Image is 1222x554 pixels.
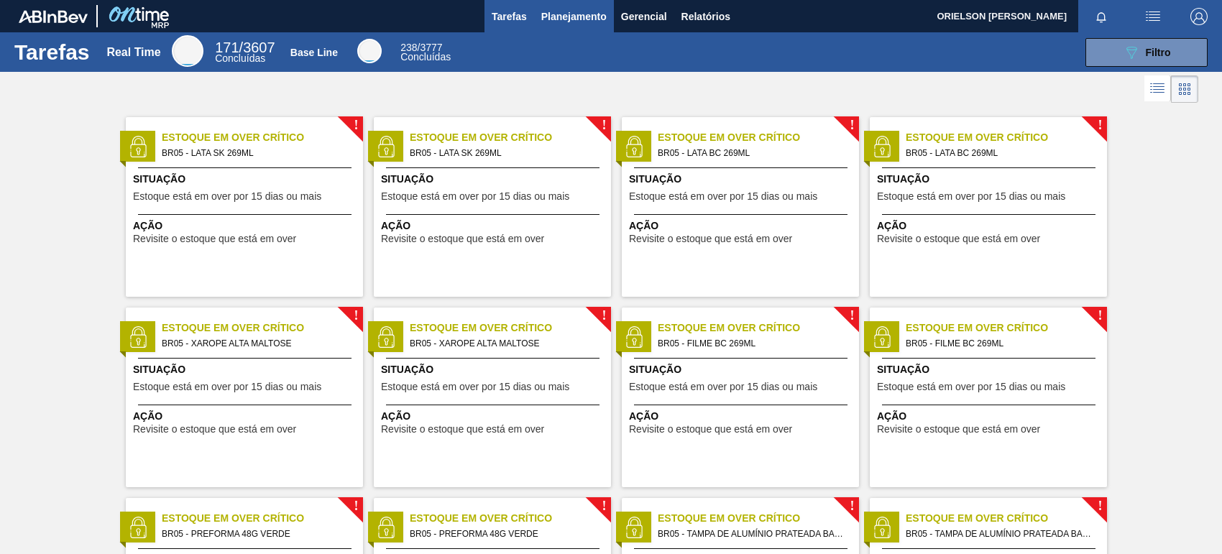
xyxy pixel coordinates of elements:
[215,40,239,55] span: 171
[877,424,1040,435] span: Revisite o estoque que está em over
[629,172,855,187] span: Situação
[1171,75,1198,103] div: Visão em Cards
[133,409,359,424] span: Ação
[410,145,599,161] span: BR05 - LATA SK 269ML
[133,382,321,392] span: Estoque está em over por 15 dias ou mais
[877,409,1103,424] span: Ação
[381,191,569,202] span: Estoque está em over por 15 dias ou mais
[127,326,149,348] img: status
[877,191,1065,202] span: Estoque está em over por 15 dias ou mais
[133,191,321,202] span: Estoque está em over por 15 dias ou mais
[871,136,893,157] img: status
[133,218,359,234] span: Ação
[629,218,855,234] span: Ação
[906,145,1095,161] span: BR05 - LATA BC 269ML
[492,8,527,25] span: Tarefas
[1085,38,1208,67] button: Filtro
[602,120,606,131] span: !
[871,517,893,538] img: status
[19,10,88,23] img: TNhmsLtSVTkK8tSr43FrP2fwEKptu5GPRR3wAAAABJRU5ErkJggg==
[623,326,645,348] img: status
[629,382,817,392] span: Estoque está em over por 15 dias ou mais
[400,42,442,53] span: / 3777
[400,42,417,53] span: 238
[133,172,359,187] span: Situação
[133,234,296,244] span: Revisite o estoque que está em over
[681,8,730,25] span: Relatórios
[14,44,90,60] h1: Tarefas
[602,501,606,512] span: !
[906,320,1107,336] span: Estoque em Over Crítico
[215,40,275,55] span: / 3607
[375,326,397,348] img: status
[381,234,544,244] span: Revisite o estoque que está em over
[629,409,855,424] span: Ação
[1098,501,1102,512] span: !
[381,382,569,392] span: Estoque está em over por 15 dias ou mais
[1098,310,1102,321] span: !
[354,120,358,131] span: !
[1146,47,1171,58] span: Filtro
[877,218,1103,234] span: Ação
[877,234,1040,244] span: Revisite o estoque que está em over
[400,43,451,62] div: Base Line
[410,526,599,542] span: BR05 - PREFORMA 48G VERDE
[215,42,275,63] div: Real Time
[381,362,607,377] span: Situação
[127,136,149,157] img: status
[877,172,1103,187] span: Situação
[400,51,451,63] span: Concluídas
[410,511,611,526] span: Estoque em Over Crítico
[541,8,607,25] span: Planejamento
[871,326,893,348] img: status
[127,517,149,538] img: status
[162,526,352,542] span: BR05 - PREFORMA 48G VERDE
[354,310,358,321] span: !
[629,424,792,435] span: Revisite o estoque que está em over
[658,526,847,542] span: BR05 - TAMPA DE ALUMÍNIO PRATEADA BALL CDL
[375,517,397,538] img: status
[877,382,1065,392] span: Estoque está em over por 15 dias ou mais
[623,136,645,157] img: status
[629,234,792,244] span: Revisite o estoque que está em over
[215,52,265,64] span: Concluídas
[133,362,359,377] span: Situação
[658,511,859,526] span: Estoque em Over Crítico
[1078,6,1124,27] button: Notificações
[906,336,1095,351] span: BR05 - FILME BC 269ML
[621,8,667,25] span: Gerencial
[381,172,607,187] span: Situação
[877,362,1103,377] span: Situação
[658,336,847,351] span: BR05 - FILME BC 269ML
[381,409,607,424] span: Ação
[850,120,854,131] span: !
[658,145,847,161] span: BR05 - LATA BC 269ML
[658,130,859,145] span: Estoque em Over Crítico
[1144,8,1162,25] img: userActions
[106,46,160,59] div: Real Time
[410,336,599,351] span: BR05 - XAROPE ALTA MALTOSE
[357,39,382,63] div: Base Line
[410,320,611,336] span: Estoque em Over Crítico
[850,501,854,512] span: !
[850,310,854,321] span: !
[162,511,363,526] span: Estoque em Over Crítico
[1098,120,1102,131] span: !
[1190,8,1208,25] img: Logout
[375,136,397,157] img: status
[381,424,544,435] span: Revisite o estoque que está em over
[290,47,338,58] div: Base Line
[162,130,363,145] span: Estoque em Over Crítico
[162,145,352,161] span: BR05 - LATA SK 269ML
[162,336,352,351] span: BR05 - XAROPE ALTA MALTOSE
[354,501,358,512] span: !
[629,362,855,377] span: Situação
[906,511,1107,526] span: Estoque em Over Crítico
[629,191,817,202] span: Estoque está em over por 15 dias ou mais
[658,320,859,336] span: Estoque em Over Crítico
[133,424,296,435] span: Revisite o estoque que está em over
[1144,75,1171,103] div: Visão em Lista
[162,320,363,336] span: Estoque em Over Crítico
[906,130,1107,145] span: Estoque em Over Crítico
[906,526,1095,542] span: BR05 - TAMPA DE ALUMÍNIO PRATEADA BALL CDL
